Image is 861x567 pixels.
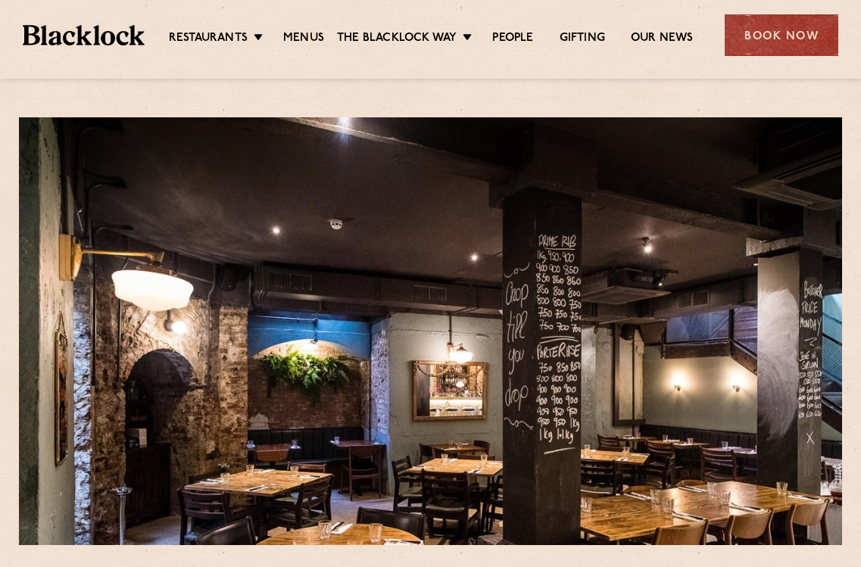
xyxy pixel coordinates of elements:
img: BL_Textured_Logo-footer-cropped.svg [23,25,145,45]
a: Menus [283,31,324,48]
a: Our News [631,31,694,48]
div: Book Now [725,14,838,56]
a: Gifting [560,31,605,48]
a: Restaurants [169,31,248,48]
a: The Blacklock Way [337,31,457,48]
a: People [492,31,533,48]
